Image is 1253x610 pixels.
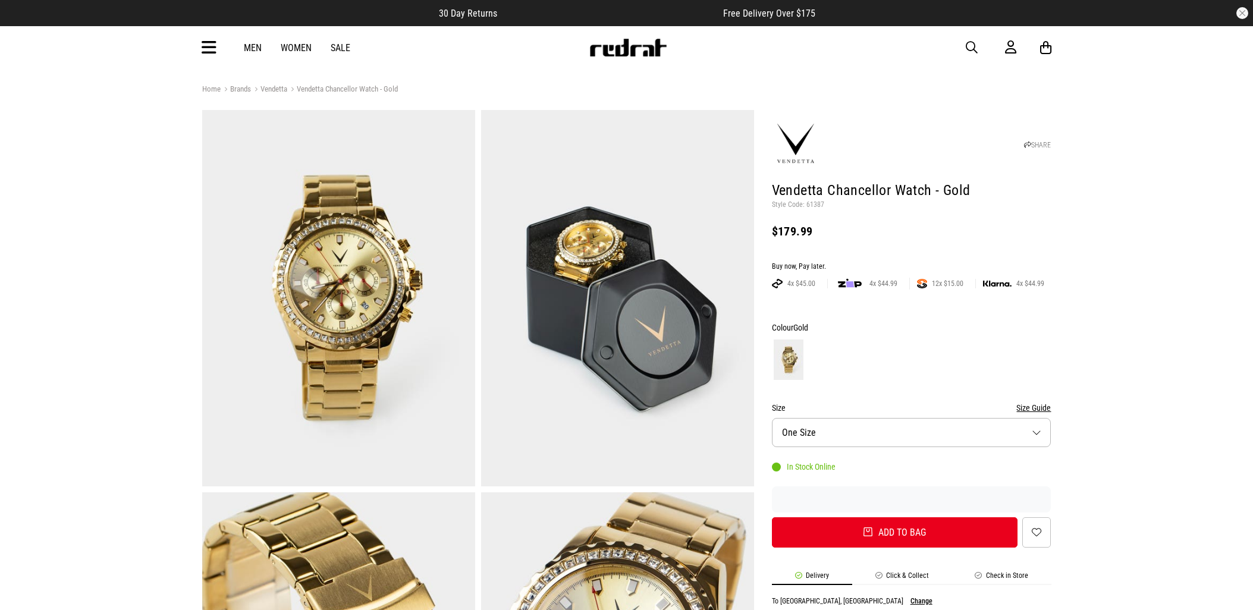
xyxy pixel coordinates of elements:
button: Add to bag [772,517,1018,548]
img: SPLITPAY [917,279,927,288]
span: One Size [782,427,816,438]
a: Home [202,84,221,93]
li: Check in Store [952,571,1051,585]
p: Style Code: 61387 [772,200,1051,210]
a: Vendetta [251,84,287,96]
button: Size Guide [1016,401,1051,415]
button: Change [910,597,932,605]
img: AFTERPAY [772,279,783,288]
a: Brands [221,84,251,96]
img: Redrat logo [589,39,667,56]
li: Click & Collect [852,571,952,585]
span: Gold [793,323,808,332]
span: 30 Day Returns [439,8,497,19]
div: In Stock Online [772,462,836,471]
button: One Size [772,418,1051,447]
div: Size [772,401,1051,415]
img: Vendetta Chancellor Watch - Gold in Gold [481,110,754,486]
iframe: Customer reviews powered by Trustpilot [772,493,1051,505]
div: Buy now, Pay later. [772,262,1051,272]
a: SHARE [1024,141,1051,149]
iframe: Customer reviews powered by Trustpilot [521,7,699,19]
a: Women [281,42,312,54]
a: Vendetta Chancellor Watch - Gold [287,84,398,96]
img: Gold [774,339,803,380]
span: 4x $44.99 [865,279,902,288]
p: To [GEOGRAPHIC_DATA], [GEOGRAPHIC_DATA] [772,597,903,605]
a: Sale [331,42,350,54]
span: 4x $44.99 [1012,279,1049,288]
h1: Vendetta Chancellor Watch - Gold [772,181,1051,200]
img: Vendetta Chancellor Watch - Gold in Gold [202,110,475,486]
li: Delivery [772,571,852,585]
span: 12x $15.00 [927,279,968,288]
div: $179.99 [772,224,1051,238]
img: Vendetta [772,120,819,168]
span: 4x $45.00 [783,279,820,288]
img: KLARNA [983,281,1012,287]
a: Men [244,42,262,54]
img: zip [838,278,862,290]
div: Colour [772,320,1051,335]
span: Free Delivery Over $175 [723,8,815,19]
